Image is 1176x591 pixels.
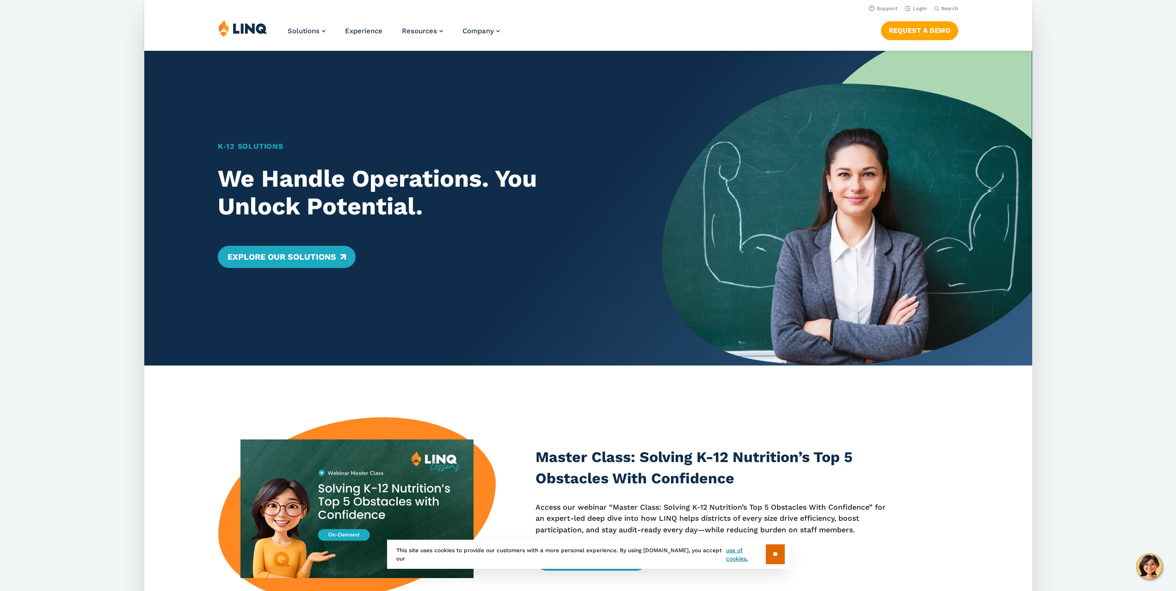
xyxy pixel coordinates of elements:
h2: We Handle Operations. You Unlock Potential. [218,165,626,220]
p: Access our webinar “Master Class: Solving K-12 Nutrition’s Top 5 Obstacles With Confidence” for a... [536,502,894,536]
span: Company [462,27,494,35]
nav: Primary Navigation [288,19,500,50]
button: Open Search Bar [934,5,958,12]
a: Solutions [288,27,326,35]
a: use of cookies. [726,546,765,563]
img: LINQ | K‑12 Software [218,19,267,37]
span: Resources [402,27,437,35]
span: Search [941,6,958,12]
a: Experience [345,27,382,35]
h1: K‑12 Solutions [218,141,626,152]
span: Solutions [288,27,320,35]
a: Request a Demo [880,21,958,40]
a: Company [462,27,500,35]
a: Support [868,6,897,12]
img: Home Banner [662,51,1032,366]
a: Explore Our Solutions [218,246,355,268]
a: Resources [402,27,443,35]
a: Login [905,6,926,12]
div: This site uses cookies to provide our customers with a more personal experience. By using [DOMAIN... [387,540,789,569]
nav: Utility Navigation [144,3,1032,13]
nav: Button Navigation [880,19,958,40]
button: Hello, have a question? Let’s chat. [1136,554,1162,579]
h3: Master Class: Solving K-12 Nutrition’s Top 5 Obstacles With Confidence [536,447,894,489]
